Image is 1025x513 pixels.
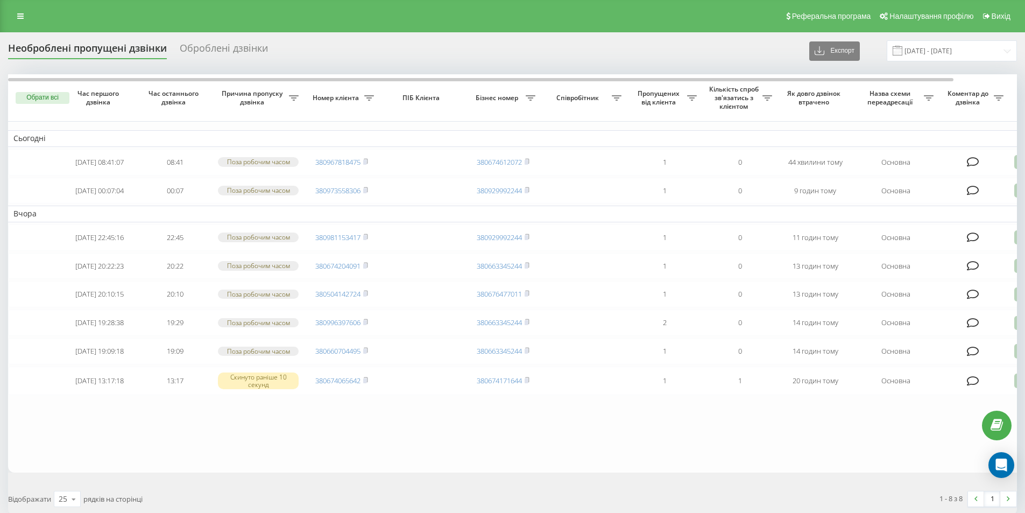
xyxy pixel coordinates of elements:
td: [DATE] 22:45:16 [62,224,137,251]
a: 380674065642 [315,376,360,385]
td: 13 годин тому [777,281,853,307]
td: 1 [627,224,702,251]
td: 1 [627,178,702,204]
span: Співробітник [546,94,612,102]
td: 19:29 [137,310,213,336]
a: 1 [984,491,1000,507]
span: Назва схеми переадресації [858,89,924,106]
span: Пропущених від клієнта [632,89,687,106]
td: 20:22 [137,253,213,279]
div: Open Intercom Messenger [988,452,1014,478]
td: 1 [627,149,702,175]
td: [DATE] 20:10:15 [62,281,137,307]
span: Реферальна програма [792,12,871,20]
a: 380674204091 [315,261,360,271]
div: Поза робочим часом [218,233,299,242]
td: 1 [627,281,702,307]
div: Оброблені дзвінки [180,43,268,59]
td: 22:45 [137,224,213,251]
div: 25 [59,494,67,504]
td: 19:09 [137,338,213,364]
td: 1 [627,367,702,395]
td: Основна [853,149,939,175]
span: Коментар до дзвінка [944,89,994,106]
span: Кількість спроб зв'язатись з клієнтом [708,85,762,110]
div: Скинуто раніше 10 секунд [218,373,299,389]
span: Причина пропуску дзвінка [218,89,289,106]
a: 380663345244 [477,318,522,327]
span: Налаштування профілю [889,12,973,20]
td: 13:17 [137,367,213,395]
a: 380504142724 [315,289,360,299]
div: Поза робочим часом [218,290,299,299]
a: 380674171644 [477,376,522,385]
span: Вихід [992,12,1010,20]
td: Основна [853,224,939,251]
td: 20:10 [137,281,213,307]
div: Необроблені пропущені дзвінки [8,43,167,59]
td: [DATE] 08:41:07 [62,149,137,175]
td: [DATE] 19:09:18 [62,338,137,364]
td: 13 годин тому [777,253,853,279]
td: 9 годин тому [777,178,853,204]
span: Номер клієнта [309,94,364,102]
td: 0 [702,281,777,307]
td: 0 [702,310,777,336]
td: 11 годин тому [777,224,853,251]
a: 380663345244 [477,346,522,356]
span: Час останнього дзвінка [146,89,204,106]
a: 380929992244 [477,186,522,195]
td: 00:07 [137,178,213,204]
td: Основна [853,310,939,336]
a: 380663345244 [477,261,522,271]
a: 380660704495 [315,346,360,356]
td: 0 [702,224,777,251]
td: 2 [627,310,702,336]
button: Експорт [809,41,860,61]
td: Основна [853,178,939,204]
td: 14 годин тому [777,338,853,364]
div: Поза робочим часом [218,318,299,327]
div: Поза робочим часом [218,347,299,356]
button: Обрати всі [16,92,69,104]
td: [DATE] 13:17:18 [62,367,137,395]
a: 380674612072 [477,157,522,167]
span: ПІБ Клієнта [388,94,456,102]
td: [DATE] 00:07:04 [62,178,137,204]
td: 0 [702,178,777,204]
div: Поза робочим часом [218,186,299,195]
span: Бізнес номер [471,94,526,102]
td: 20 годин тому [777,367,853,395]
a: 380929992244 [477,233,522,242]
td: 0 [702,253,777,279]
td: Основна [853,338,939,364]
td: [DATE] 19:28:38 [62,310,137,336]
a: 380676477011 [477,289,522,299]
span: Як довго дзвінок втрачено [786,89,844,106]
a: 380967818475 [315,157,360,167]
td: [DATE] 20:22:23 [62,253,137,279]
a: 380973558306 [315,186,360,195]
td: 1 [627,253,702,279]
div: Поза робочим часом [218,157,299,166]
td: 44 хвилини тому [777,149,853,175]
td: 0 [702,149,777,175]
span: рядків на сторінці [83,494,143,504]
span: Відображати [8,494,51,504]
div: Поза робочим часом [218,261,299,270]
td: 08:41 [137,149,213,175]
td: 14 годин тому [777,310,853,336]
span: Час першого дзвінка [70,89,129,106]
td: Основна [853,281,939,307]
td: 0 [702,338,777,364]
div: 1 - 8 з 8 [939,493,963,504]
td: 1 [702,367,777,395]
td: Основна [853,253,939,279]
td: Основна [853,367,939,395]
a: 380996397606 [315,318,360,327]
td: 1 [627,338,702,364]
a: 380981153417 [315,233,360,242]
